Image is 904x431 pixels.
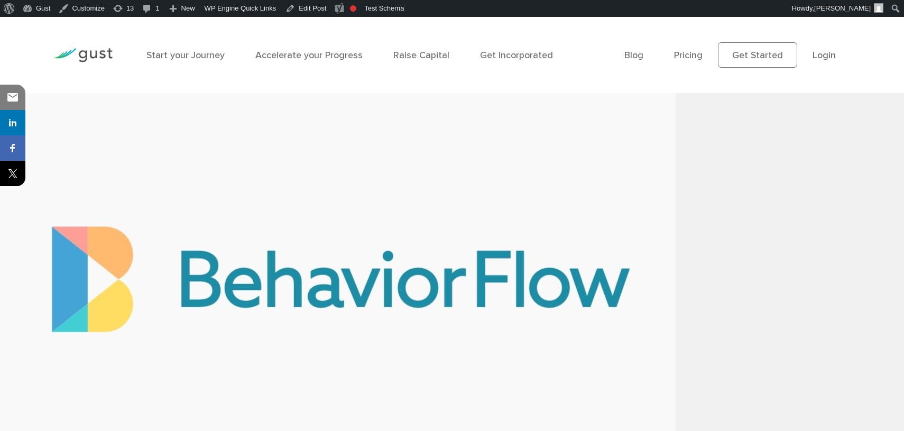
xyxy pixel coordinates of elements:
div: Focus keyphrase not set [350,5,356,12]
a: Get Started [718,42,797,68]
span: [PERSON_NAME] [814,4,871,12]
a: Accelerate your Progress [255,50,363,61]
img: Gust Logo [53,48,113,62]
a: Login [813,50,836,61]
a: Start your Journey [146,50,225,61]
a: Blog [624,50,643,61]
a: Raise Capital [393,50,449,61]
a: Get Incorporated [480,50,553,61]
a: Pricing [674,50,703,61]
